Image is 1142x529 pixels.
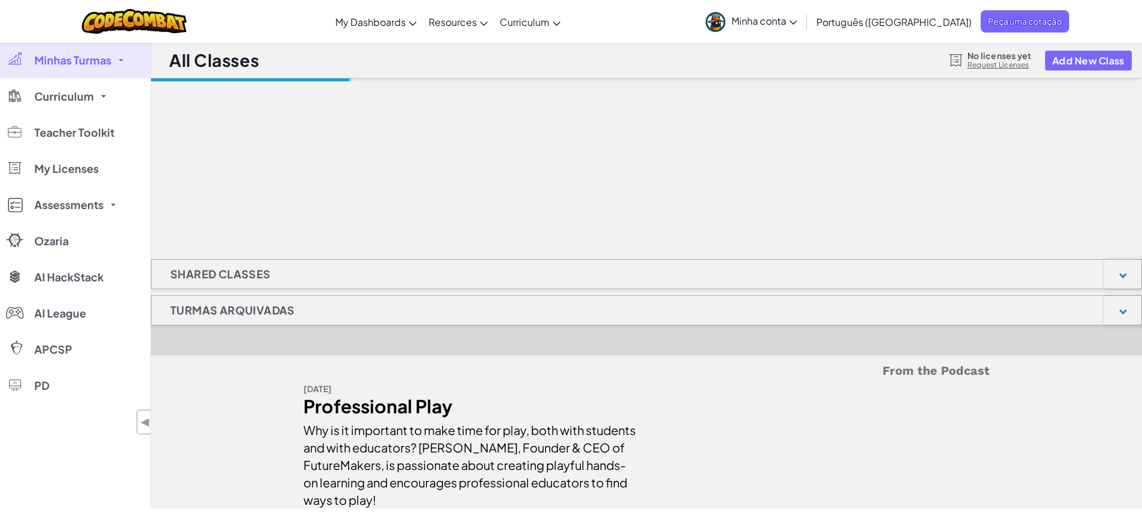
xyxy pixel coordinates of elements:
[152,259,290,289] h1: Shared Classes
[429,16,477,28] span: Resources
[700,2,803,40] a: Minha conta
[335,16,406,28] span: My Dashboards
[34,236,69,246] span: Ozaria
[494,5,566,38] a: Curriculum
[810,5,978,38] a: Português ([GEOGRAPHIC_DATA])
[34,127,114,138] span: Teacher Toolkit
[82,9,187,34] img: CodeCombat logo
[981,10,1069,33] a: Peça uma cotação
[34,163,99,174] span: My Licenses
[731,14,797,27] span: Minha conta
[329,5,423,38] a: My Dashboards
[34,55,111,66] span: Minhas Turmas
[34,199,104,210] span: Assessments
[1045,51,1132,70] button: Add New Class
[140,413,151,431] span: ◀
[303,380,638,398] div: [DATE]
[152,295,314,325] h1: Turmas Arquivadas
[967,51,1031,60] span: No licenses yet
[303,415,638,509] div: Why is it important to make time for play, both with students and with educators? [PERSON_NAME], ...
[500,16,550,28] span: Curriculum
[169,49,259,72] h1: All Classes
[423,5,494,38] a: Resources
[303,398,638,415] div: Professional Play
[34,308,86,319] span: AI League
[303,362,990,380] h5: From the Podcast
[816,16,972,28] span: Português ([GEOGRAPHIC_DATA])
[967,60,1031,70] a: Request Licenses
[34,272,104,283] span: AI HackStack
[34,91,94,102] span: Curriculum
[706,12,725,32] img: avatar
